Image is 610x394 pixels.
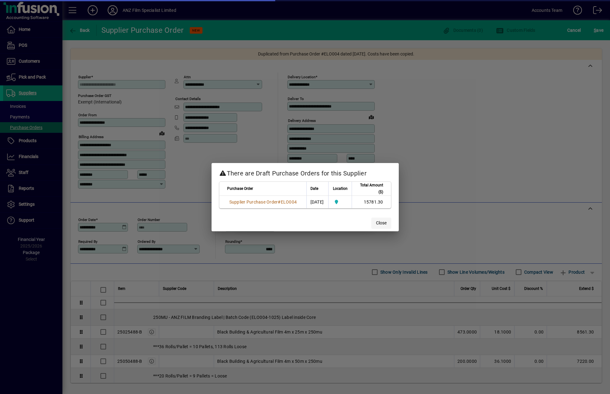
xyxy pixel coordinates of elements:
span: AKL Warehouse [332,199,348,205]
a: Supplier Purchase Order#ELO004 [227,199,299,205]
span: Total Amount ($) [356,182,383,195]
span: Purchase Order [227,185,253,192]
td: [DATE] [306,196,328,208]
span: Location [333,185,348,192]
span: Close [376,220,387,226]
span: Supplier Purchase Order [229,199,278,204]
span: ELO004 [281,199,297,204]
button: Close [371,218,391,229]
span: Date [310,185,318,192]
span: # [278,199,281,204]
h2: There are Draft Purchase Orders for this Supplier [212,163,399,181]
td: 15781.30 [352,196,391,208]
